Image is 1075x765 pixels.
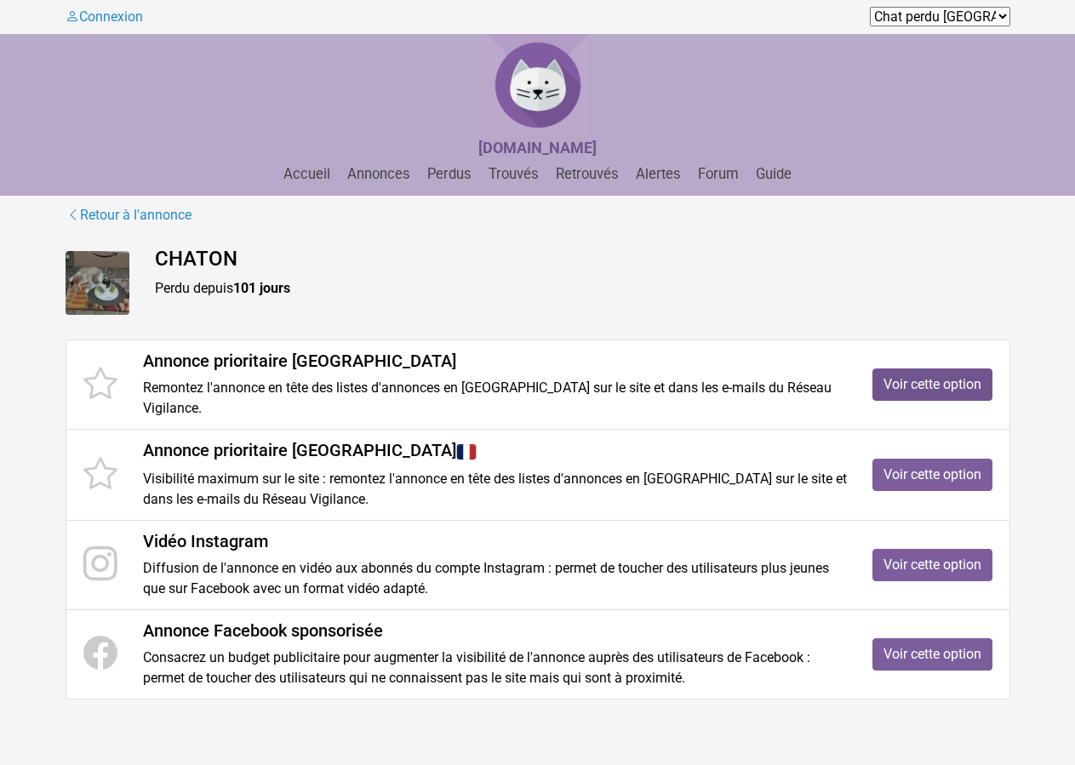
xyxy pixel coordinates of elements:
[143,648,847,688] p: Consacrez un budget publicitaire pour augmenter la visibilité de l'annonce auprès des utilisateur...
[629,166,688,182] a: Alertes
[277,166,337,182] a: Accueil
[478,139,597,157] strong: [DOMAIN_NAME]
[66,9,143,25] a: Connexion
[691,166,746,182] a: Forum
[143,469,847,510] p: Visibilité maximum sur le site : remontez l'annonce en tête des listes d'annonces en [GEOGRAPHIC_...
[155,278,1010,299] p: Perdu depuis
[872,368,992,401] a: Voir cette option
[155,247,1010,271] h4: CHATON
[143,378,847,419] p: Remontez l'annonce en tête des listes d'annonces en [GEOGRAPHIC_DATA] sur le site et dans les e-m...
[872,459,992,491] a: Voir cette option
[143,531,847,551] h4: Vidéo Instagram
[143,620,847,641] h4: Annonce Facebook sponsorisée
[872,549,992,581] a: Voir cette option
[482,166,546,182] a: Trouvés
[487,34,589,136] img: Chat Perdu France
[456,442,477,462] img: France
[478,140,597,157] a: [DOMAIN_NAME]
[340,166,417,182] a: Annonces
[66,204,192,226] a: Retour à l'annonce
[420,166,478,182] a: Perdus
[143,558,847,599] p: Diffusion de l'annonce en vidéo aux abonnés du compte Instagram : permet de toucher des utilisate...
[143,351,847,371] h4: Annonce prioritaire [GEOGRAPHIC_DATA]
[749,166,798,182] a: Guide
[143,440,847,462] h4: Annonce prioritaire [GEOGRAPHIC_DATA]
[549,166,626,182] a: Retrouvés
[872,638,992,671] a: Voir cette option
[233,280,290,296] strong: 101 jours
